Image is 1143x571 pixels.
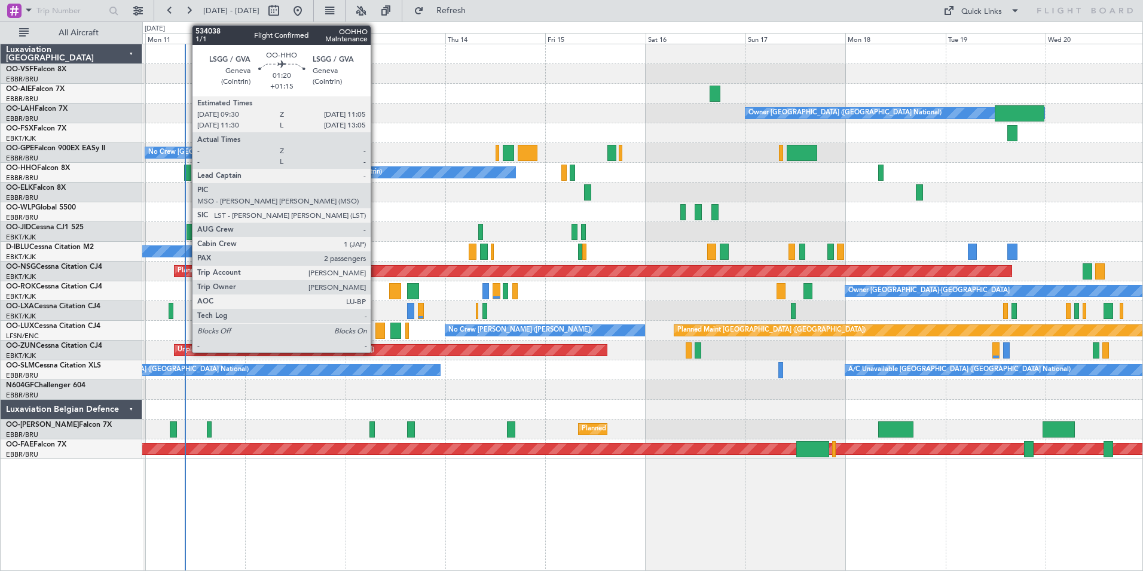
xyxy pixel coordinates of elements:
span: OO-FSX [6,125,33,132]
a: OO-LAHFalcon 7X [6,105,68,113]
span: OO-ELK [6,184,33,192]
span: OO-JID [6,224,31,231]
a: EBKT/KJK [6,351,36,360]
a: OO-AIEFalcon 7X [6,86,65,93]
a: OO-FSXFalcon 7X [6,125,66,132]
a: OO-VSFFalcon 8X [6,66,66,73]
span: [DATE] - [DATE] [203,5,259,16]
a: EBBR/BRU [6,450,38,459]
a: EBBR/BRU [6,213,38,222]
span: D-IBLU [6,244,29,251]
span: OO-FAE [6,441,33,448]
div: No Crew [PERSON_NAME] ([PERSON_NAME]) [448,321,592,339]
span: OO-VSF [6,66,33,73]
a: EBBR/BRU [6,114,38,123]
div: Unplanned Maint [GEOGRAPHIC_DATA] ([GEOGRAPHIC_DATA]) [178,341,374,359]
a: OO-HHOFalcon 8X [6,165,70,172]
div: Planned Maint [GEOGRAPHIC_DATA] ([GEOGRAPHIC_DATA] National) [582,420,798,438]
div: Mon 11 [145,33,245,44]
div: Tue 19 [946,33,1046,44]
a: OO-ELKFalcon 8X [6,184,66,192]
div: Planned Maint [GEOGRAPHIC_DATA] ([GEOGRAPHIC_DATA]) [677,321,866,339]
div: A/C Unavailable [GEOGRAPHIC_DATA] ([GEOGRAPHIC_DATA] National) [848,361,1071,379]
span: OO-GPE [6,145,34,152]
div: Quick Links [961,6,1002,18]
span: OO-ROK [6,283,36,290]
a: EBBR/BRU [6,193,38,202]
div: Sat 16 [646,33,745,44]
a: OO-SLMCessna Citation XLS [6,362,101,369]
button: All Aircraft [13,23,130,42]
span: Refresh [426,7,476,15]
span: OO-AIE [6,86,32,93]
button: Quick Links [937,1,1026,20]
div: [DATE] [145,24,165,34]
a: OO-ZUNCessna Citation CJ4 [6,342,102,350]
div: Owner [GEOGRAPHIC_DATA]-[GEOGRAPHIC_DATA] [848,282,1010,300]
div: Fri 15 [545,33,645,44]
span: OO-SLM [6,362,35,369]
a: OO-GPEFalcon 900EX EASy II [6,145,105,152]
span: OO-WLP [6,204,35,211]
div: Planned Maint [GEOGRAPHIC_DATA] ([GEOGRAPHIC_DATA]) [178,262,366,280]
span: OO-LAH [6,105,35,113]
a: EBKT/KJK [6,292,36,301]
a: OO-JIDCessna CJ1 525 [6,224,84,231]
span: OO-[PERSON_NAME] [6,421,79,429]
div: Sun 17 [745,33,845,44]
a: OO-FAEFalcon 7X [6,441,66,448]
div: A/C Unavailable Geneva (Cointrin) [277,163,382,181]
span: OO-NSG [6,263,36,271]
a: EBKT/KJK [6,312,36,321]
button: Refresh [408,1,480,20]
a: LFSN/ENC [6,332,39,341]
div: Mon 18 [845,33,945,44]
span: OO-HHO [6,165,37,172]
a: N604GFChallenger 604 [6,382,85,389]
a: EBBR/BRU [6,371,38,380]
a: EBKT/KJK [6,253,36,262]
a: EBBR/BRU [6,75,38,84]
a: EBKT/KJK [6,134,36,143]
a: EBBR/BRU [6,174,38,183]
a: OO-WLPGlobal 5500 [6,204,76,211]
a: OO-ROKCessna Citation CJ4 [6,283,102,290]
a: OO-[PERSON_NAME]Falcon 7X [6,421,112,429]
input: Trip Number [36,2,105,20]
a: EBBR/BRU [6,95,38,104]
a: OO-LXACessna Citation CJ4 [6,303,100,310]
a: OO-NSGCessna Citation CJ4 [6,263,102,271]
div: Wed 13 [346,33,445,44]
a: EBBR/BRU [6,430,38,439]
span: OO-LUX [6,323,34,330]
div: Thu 14 [445,33,545,44]
div: Tue 12 [245,33,345,44]
div: Owner [GEOGRAPHIC_DATA] ([GEOGRAPHIC_DATA] National) [748,104,942,122]
span: All Aircraft [31,29,126,37]
a: OO-LUXCessna Citation CJ4 [6,323,100,330]
a: D-IBLUCessna Citation M2 [6,244,94,251]
span: N604GF [6,382,34,389]
span: OO-LXA [6,303,34,310]
a: EBBR/BRU [6,391,38,400]
span: OO-ZUN [6,342,36,350]
a: EBKT/KJK [6,272,36,281]
div: No Crew [GEOGRAPHIC_DATA] ([GEOGRAPHIC_DATA] National) [148,144,349,162]
a: EBBR/BRU [6,154,38,163]
div: No Crew [GEOGRAPHIC_DATA] ([GEOGRAPHIC_DATA] National) [48,361,249,379]
a: EBKT/KJK [6,233,36,242]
